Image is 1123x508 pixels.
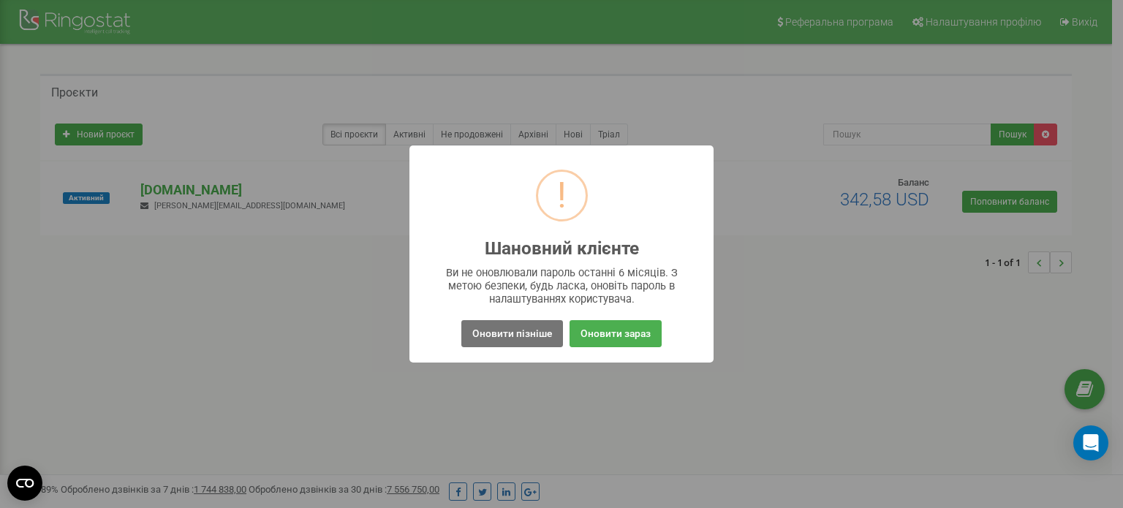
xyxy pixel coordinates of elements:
[7,466,42,501] button: Open CMP widget
[1073,425,1108,460] div: Open Intercom Messenger
[557,172,567,219] div: !
[570,320,662,347] button: Оновити зараз
[485,239,639,259] h2: Шановний клієнте
[461,320,563,347] button: Оновити пізніше
[439,266,685,306] div: Ви не оновлювали пароль останні 6 місяців. З метою безпеки, будь ласка, оновіть пароль в налаштув...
